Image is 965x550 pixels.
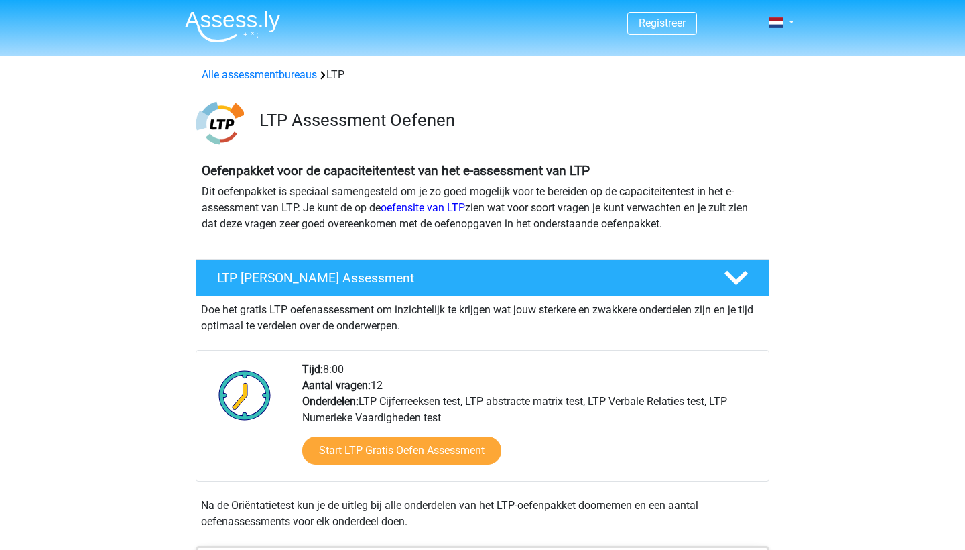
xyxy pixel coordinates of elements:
div: Na de Oriëntatietest kun je de uitleg bij alle onderdelen van het LTP-oefenpakket doornemen en ee... [196,498,769,530]
h4: LTP [PERSON_NAME] Assessment [217,270,702,286]
a: LTP [PERSON_NAME] Assessment [190,259,775,296]
h3: LTP Assessment Oefenen [259,110,759,131]
a: Registreer [639,17,686,30]
div: LTP [196,67,769,83]
b: Aantal vragen: [302,379,371,392]
b: Onderdelen: [302,395,359,408]
a: Alle assessmentbureaus [202,68,317,81]
a: oefensite van LTP [381,201,465,214]
img: Assessly [185,11,280,42]
a: Start LTP Gratis Oefen Assessment [302,437,501,465]
p: Dit oefenpakket is speciaal samengesteld om je zo goed mogelijk voor te bereiden op de capaciteit... [202,184,763,232]
div: 8:00 12 LTP Cijferreeksen test, LTP abstracte matrix test, LTP Verbale Relaties test, LTP Numerie... [292,362,768,481]
img: ltp.png [196,99,244,147]
b: Oefenpakket voor de capaciteitentest van het e-assessment van LTP [202,163,590,178]
div: Doe het gratis LTP oefenassessment om inzichtelijk te krijgen wat jouw sterkere en zwakkere onder... [196,296,769,334]
b: Tijd: [302,363,323,376]
img: Klok [211,362,279,429]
